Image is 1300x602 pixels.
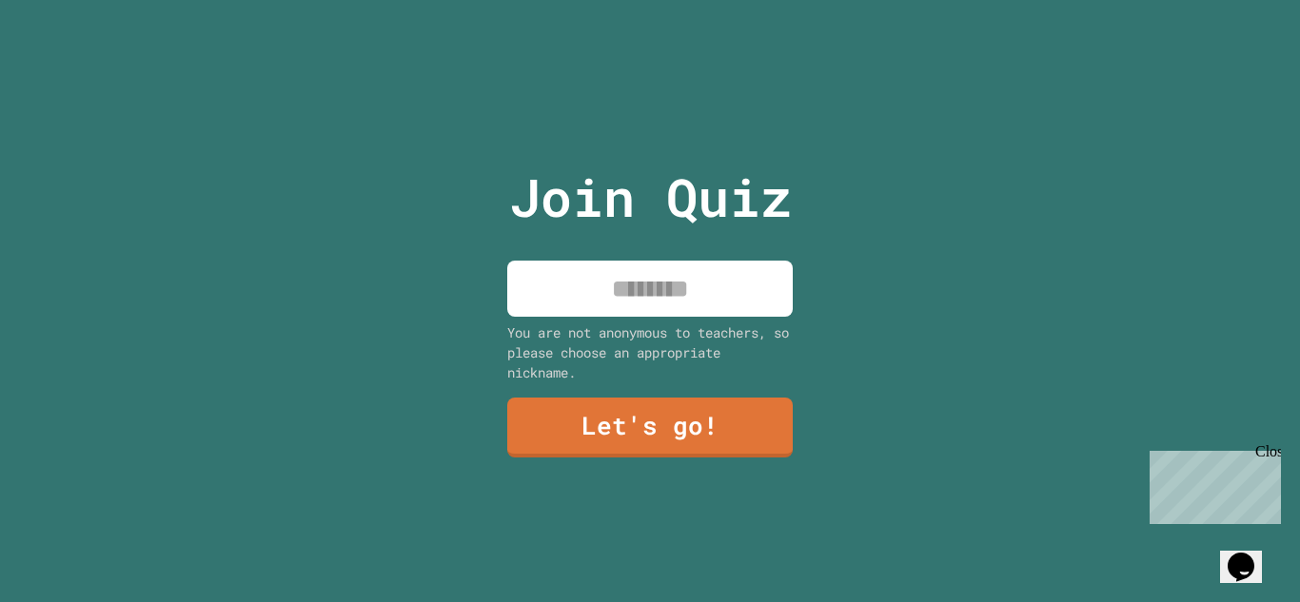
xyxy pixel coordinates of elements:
div: You are not anonymous to teachers, so please choose an appropriate nickname. [507,322,793,382]
p: Join Quiz [509,158,792,237]
iframe: chat widget [1142,443,1281,524]
iframe: chat widget [1220,526,1281,583]
a: Let's go! [507,398,793,457]
div: Chat with us now!Close [8,8,131,121]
